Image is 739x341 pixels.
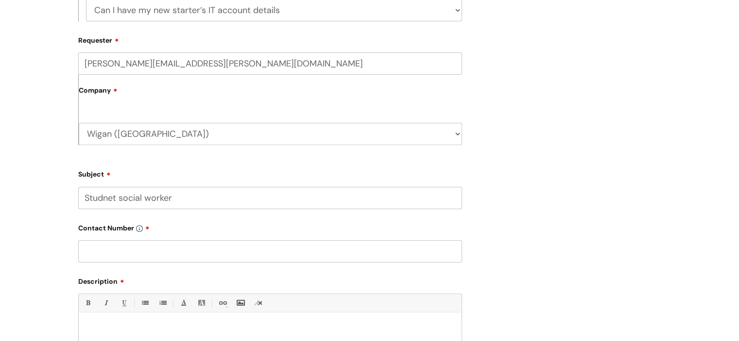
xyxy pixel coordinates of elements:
a: 1. Ordered List (Ctrl-Shift-8) [156,297,169,309]
a: Link [216,297,228,309]
a: Font Color [177,297,189,309]
label: Description [78,274,462,286]
a: Italic (Ctrl-I) [100,297,112,309]
a: Bold (Ctrl-B) [82,297,94,309]
label: Requester [78,33,462,45]
img: info-icon.svg [136,225,143,232]
label: Contact Number [78,221,462,232]
a: • Unordered List (Ctrl-Shift-7) [138,297,151,309]
a: Remove formatting (Ctrl-\) [252,297,264,309]
a: Back Color [195,297,207,309]
label: Company [79,83,462,105]
input: Email [78,52,462,75]
a: Underline(Ctrl-U) [118,297,130,309]
label: Subject [78,167,462,179]
a: Insert Image... [234,297,246,309]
